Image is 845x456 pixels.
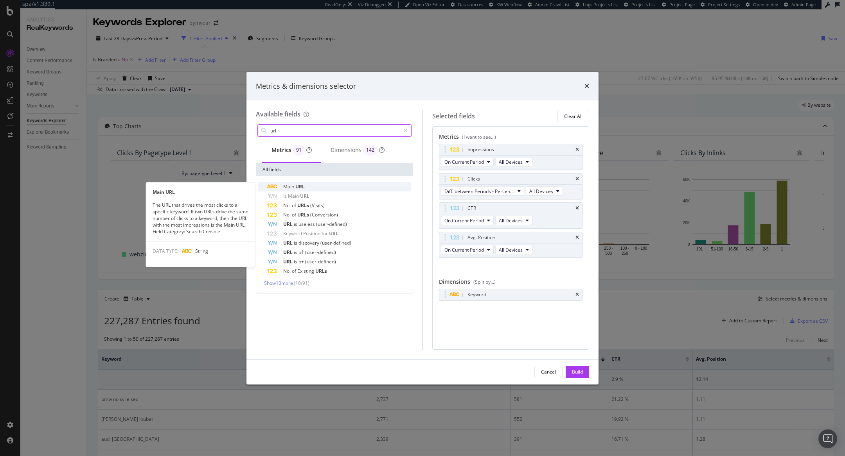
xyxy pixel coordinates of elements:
div: brand label [293,145,305,156]
button: On Current Period [441,245,494,254]
span: is [294,221,298,227]
span: All Devices [499,159,523,165]
button: Diff. between Periods - Percentage [441,186,524,196]
span: URLs [297,202,310,209]
button: Cancel [534,366,563,378]
span: No. [283,202,292,209]
button: On Current Period [441,216,494,225]
span: URL [295,183,305,190]
div: The URL that drives the most clicks to a specific keyword. If two URLs drive the same number of c... [146,202,255,235]
div: Keyword [467,291,486,299]
span: discovery [298,240,320,246]
button: Build [566,366,589,378]
span: of [292,268,297,274]
span: 142 [366,148,374,152]
span: All Devices [499,217,523,224]
span: URLs [315,268,327,274]
div: Avg. Position [467,234,495,241]
span: URL [283,258,294,265]
div: Available fields [256,110,300,118]
div: modal [246,72,599,384]
span: All Devices [529,188,553,195]
div: Selected fields [432,112,475,121]
span: (user-defined) [320,240,351,246]
span: URL [283,240,294,246]
span: URL [283,221,294,227]
span: (user-defined) [316,221,347,227]
span: URL [283,249,294,256]
span: Show 10 more [264,280,293,286]
span: URL [300,193,309,199]
div: ClickstimesDiff. between Periods - PercentageAll Devices [439,173,583,199]
div: times [575,235,579,240]
button: All Devices [495,157,532,166]
span: 91 [296,148,302,152]
div: Dimensions [331,145,385,156]
div: ImpressionstimesOn Current PeriodAll Devices [439,144,583,170]
span: URLs [297,211,310,218]
div: times [575,177,579,181]
span: Is [283,193,288,199]
div: CTRtimesOn Current PeriodAll Devices [439,202,583,229]
div: Metrics [439,133,583,144]
div: All fields [256,163,413,176]
div: times [575,147,579,152]
span: No. [283,211,292,218]
div: times [584,81,589,91]
div: Dimensions [439,278,583,289]
button: All Devices [526,186,563,196]
div: brand label [363,145,378,156]
button: Clear All [557,110,589,122]
div: Clear All [564,113,583,120]
span: No. [283,268,292,274]
span: All Devices [499,247,523,253]
div: Build [572,368,583,375]
div: (Split by...) [473,279,496,285]
div: Keywordtimes [439,289,583,300]
span: for [322,230,329,237]
span: URL [329,230,338,237]
button: All Devices [495,245,532,254]
span: is [294,240,298,246]
span: (user-defined) [305,249,336,256]
div: (I want to see...) [462,134,496,140]
span: (Conversion) [310,211,338,218]
span: of [292,211,297,218]
span: p1 [298,249,305,256]
span: of [292,202,297,209]
span: p+ [298,258,305,265]
span: Main [283,183,295,190]
button: All Devices [495,216,532,225]
div: Metrics & dimensions selector [256,81,356,91]
div: Metrics [271,145,312,156]
div: times [575,206,579,211]
span: is [294,258,298,265]
div: Main URL [146,189,255,195]
div: CTR [467,204,476,212]
div: Impressions [467,146,494,154]
div: Open Intercom Messenger [818,429,837,448]
span: is [294,249,298,256]
span: Main [288,193,300,199]
span: On Current Period [444,217,484,224]
span: (Visits) [310,202,325,209]
span: On Current Period [444,247,484,253]
span: useless [298,221,316,227]
div: Avg. PositiontimesOn Current PeriodAll Devices [439,232,583,258]
span: Position [303,230,322,237]
span: On Current Period [444,159,484,165]
span: Keyword [283,230,303,237]
span: (user-defined) [305,258,336,265]
div: Clicks [467,175,480,183]
span: ( 10 / 91 ) [294,280,309,286]
input: Search by field name [270,125,400,136]
span: Diff. between Periods - Percentage [444,188,514,195]
button: On Current Period [441,157,494,166]
div: Cancel [541,368,556,375]
span: Existing [297,268,315,274]
div: times [575,292,579,297]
